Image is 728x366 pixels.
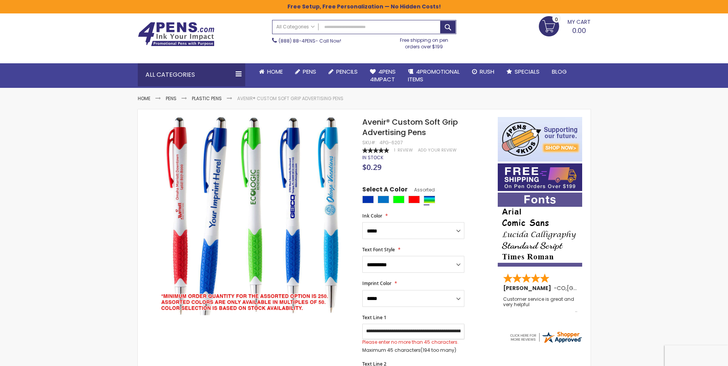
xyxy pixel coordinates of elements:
a: 1 Review [394,147,414,153]
span: 1 [394,147,395,153]
a: Pencils [322,63,364,80]
span: CO [557,284,566,292]
span: Select A Color [362,185,408,196]
img: 4Pens Custom Pens and Promotional Products [138,22,215,46]
a: Specials [500,63,546,80]
img: Free shipping on orders over $199 [498,163,582,191]
span: Assorted [408,186,435,193]
span: Review [398,147,413,153]
a: Rush [466,63,500,80]
span: Blog [552,68,567,76]
div: Blue Light [378,196,389,203]
a: (888) 88-4PENS [279,38,315,44]
span: Rush [480,68,494,76]
div: 100% [362,148,389,153]
div: Free shipping on pen orders over $199 [392,34,456,49]
div: Red [408,196,420,203]
span: $0.29 [362,162,381,172]
span: 4PROMOTIONAL ITEMS [408,68,460,83]
img: font-personalization-examples [498,193,582,267]
span: All Categories [276,24,315,30]
span: [GEOGRAPHIC_DATA] [567,284,623,292]
span: Text Line 1 [362,314,386,321]
div: All Categories [138,63,245,86]
span: Specials [515,68,540,76]
a: Pens [289,63,322,80]
span: 0.00 [572,26,586,35]
div: Assorted [424,196,435,203]
div: Blue [362,196,374,203]
span: [PERSON_NAME] [503,284,554,292]
a: 4PROMOTIONALITEMS [402,63,466,88]
span: Avenir® Custom Soft Grip Advertising Pens [362,117,458,138]
span: - Call Now! [279,38,341,44]
a: 0.00 0 [539,16,591,35]
span: Pencils [336,68,358,76]
img: updated-2-island-full-color.jpg [153,116,352,315]
a: Home [253,63,289,80]
img: 4pens 4 kids [498,117,582,162]
span: Ink Color [362,213,382,219]
span: In stock [362,154,383,161]
strong: SKU [362,139,376,146]
span: Imprint Color [362,280,391,287]
div: Lime Green [393,196,404,203]
div: 4PG-6207 [380,140,403,146]
a: Add Your Review [418,147,457,153]
a: 4Pens4impact [364,63,402,88]
span: Pens [303,68,316,76]
span: Text Font Style [362,246,395,253]
div: Customer service is great and very helpful [503,297,578,313]
span: - , [554,284,623,292]
span: 0 [555,16,558,23]
img: 4pens.com widget logo [509,330,583,344]
iframe: Google Customer Reviews [665,345,728,366]
a: 4pens.com certificate URL [509,339,583,346]
div: Availability [362,155,383,161]
li: Avenir® Custom Soft Grip Advertising Pens [237,96,343,102]
div: Please enter no more than 45 characters. [362,339,464,345]
a: All Categories [272,20,319,33]
p: Maximum 45 characters [362,347,464,353]
span: 4Pens 4impact [370,68,396,83]
span: Home [267,68,283,76]
a: Blog [546,63,573,80]
a: Pens [166,95,177,102]
a: Home [138,95,150,102]
a: Plastic Pens [192,95,222,102]
span: (194 too many) [421,347,456,353]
